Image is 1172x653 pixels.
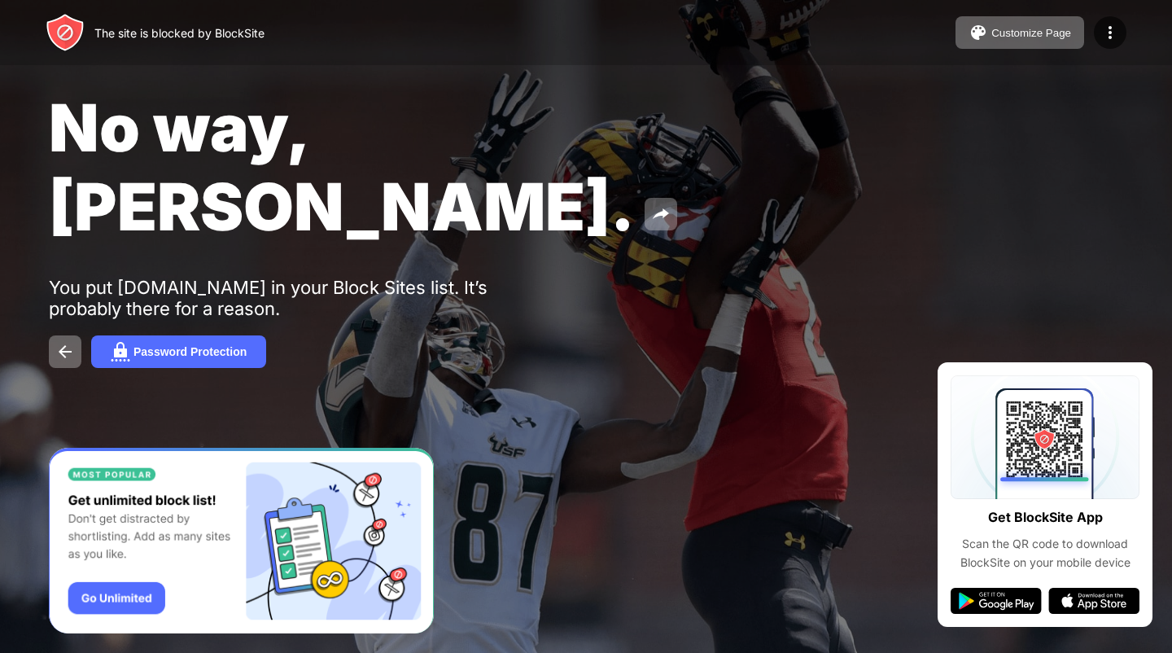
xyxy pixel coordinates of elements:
[49,448,434,634] iframe: Banner
[951,588,1042,614] img: google-play.svg
[49,88,635,246] span: No way, [PERSON_NAME].
[951,535,1139,572] div: Scan the QR code to download BlockSite on your mobile device
[49,277,552,319] div: You put [DOMAIN_NAME] in your Block Sites list. It’s probably there for a reason.
[91,335,266,368] button: Password Protection
[46,13,85,52] img: header-logo.svg
[1100,23,1120,42] img: menu-icon.svg
[956,16,1084,49] button: Customize Page
[651,204,671,224] img: share.svg
[991,27,1071,39] div: Customize Page
[94,26,265,40] div: The site is blocked by BlockSite
[988,506,1103,529] div: Get BlockSite App
[969,23,988,42] img: pallet.svg
[111,342,130,362] img: password.svg
[1048,588,1139,614] img: app-store.svg
[133,345,247,358] div: Password Protection
[55,342,75,362] img: back.svg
